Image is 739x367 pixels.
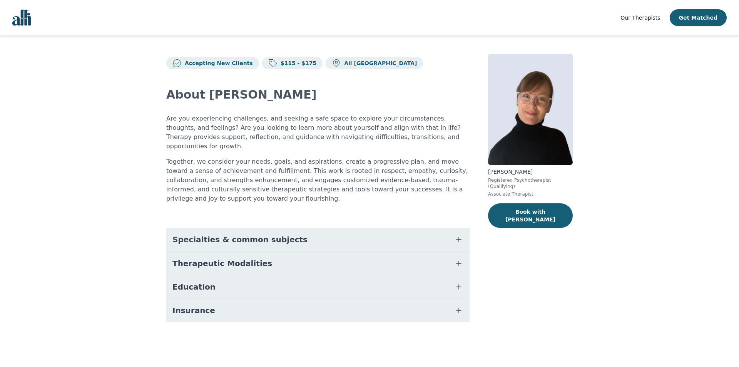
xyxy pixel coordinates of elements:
span: Education [172,282,216,292]
p: Accepting New Clients [182,59,253,67]
button: Book with [PERSON_NAME] [488,203,573,228]
p: All [GEOGRAPHIC_DATA] [341,59,417,67]
a: Our Therapists [620,13,660,22]
img: Angela_Earl [488,54,573,165]
button: Specialties & common subjects [166,228,470,251]
p: $115 - $175 [278,59,317,67]
p: Associate Therapist [488,191,573,197]
span: Specialties & common subjects [172,234,308,245]
button: Insurance [166,299,470,322]
p: Registered Psychotherapist (Qualifying) [488,177,573,189]
h2: About [PERSON_NAME] [166,88,470,102]
span: Our Therapists [620,15,660,21]
p: Are you experiencing challenges, and seeking a safe space to explore your circumstances, thoughts... [166,114,470,151]
span: Insurance [172,305,215,316]
button: Education [166,275,470,298]
button: Get Matched [670,9,727,26]
p: Together, we consider your needs, goals, and aspirations, create a progressive plan, and move tow... [166,157,470,203]
span: Therapeutic Modalities [172,258,272,269]
button: Therapeutic Modalities [166,252,470,275]
p: [PERSON_NAME] [488,168,573,176]
img: alli logo [12,10,31,26]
